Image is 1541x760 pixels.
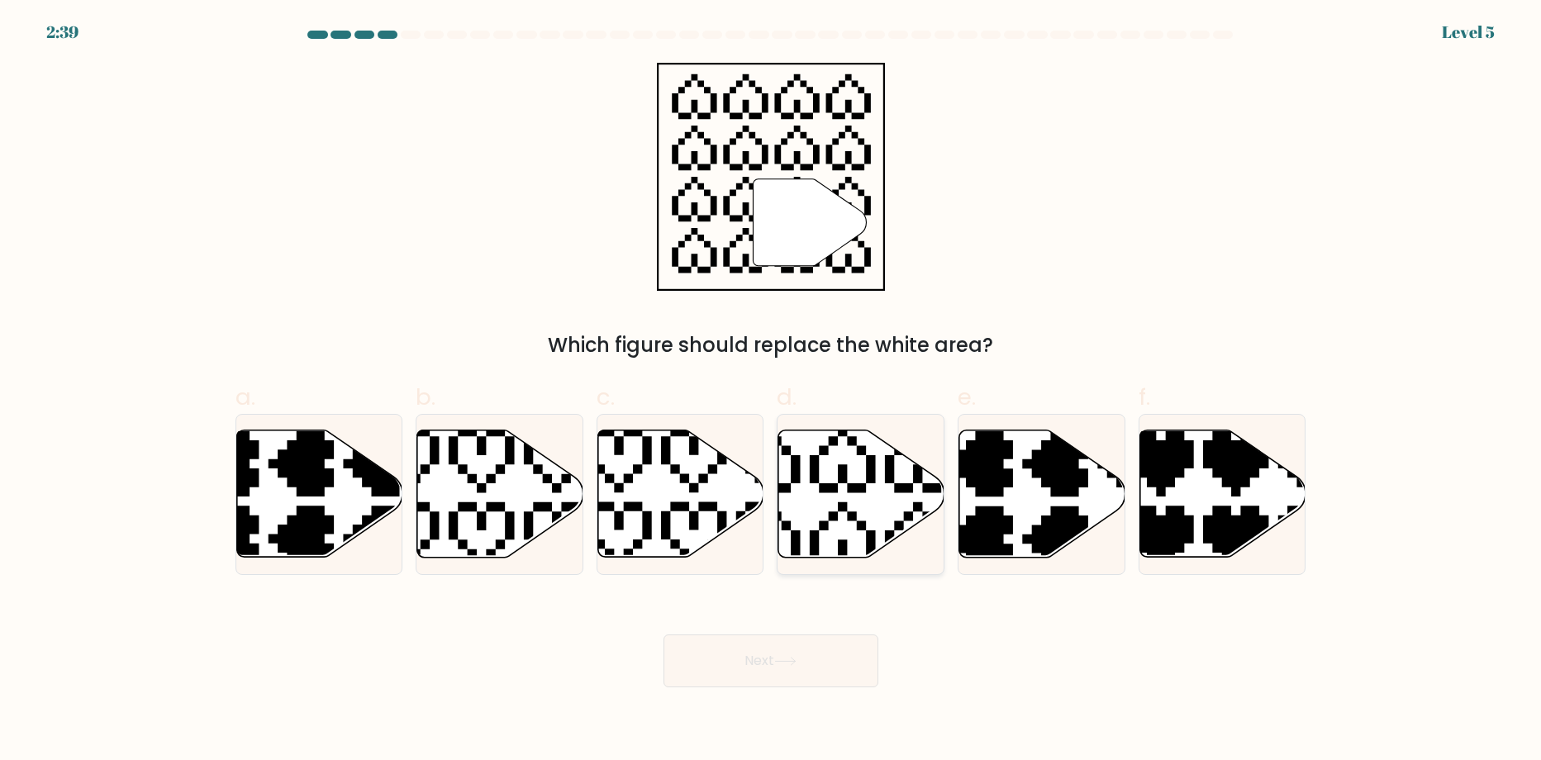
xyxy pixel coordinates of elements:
[1139,381,1150,413] span: f.
[46,20,78,45] div: 2:39
[245,330,1296,360] div: Which figure should replace the white area?
[1442,20,1495,45] div: Level 5
[416,381,435,413] span: b.
[753,179,866,266] g: "
[958,381,976,413] span: e.
[777,381,797,413] span: d.
[235,381,255,413] span: a.
[597,381,615,413] span: c.
[663,634,878,687] button: Next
